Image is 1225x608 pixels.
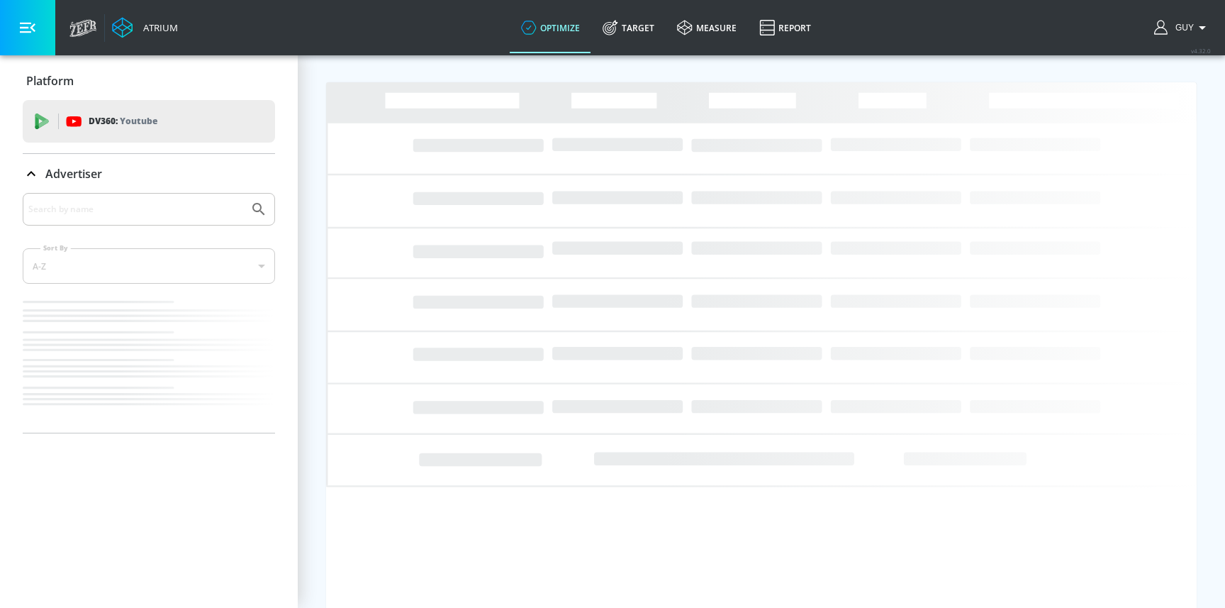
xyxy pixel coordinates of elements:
[45,166,102,182] p: Advertiser
[23,154,275,194] div: Advertiser
[40,243,71,253] label: Sort By
[138,21,178,34] div: Atrium
[112,17,178,38] a: Atrium
[120,114,157,128] p: Youtube
[26,73,74,89] p: Platform
[1170,23,1194,33] span: login as: guy.nussbaum@zefr.com
[89,114,157,129] p: DV360:
[748,2,822,53] a: Report
[666,2,748,53] a: measure
[23,193,275,433] div: Advertiser
[1154,19,1211,36] button: Guy
[23,295,275,433] nav: list of Advertiser
[23,61,275,101] div: Platform
[23,100,275,143] div: DV360: Youtube
[1191,47,1211,55] span: v 4.32.0
[510,2,591,53] a: optimize
[23,248,275,284] div: A-Z
[591,2,666,53] a: Target
[28,200,243,219] input: Search by name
